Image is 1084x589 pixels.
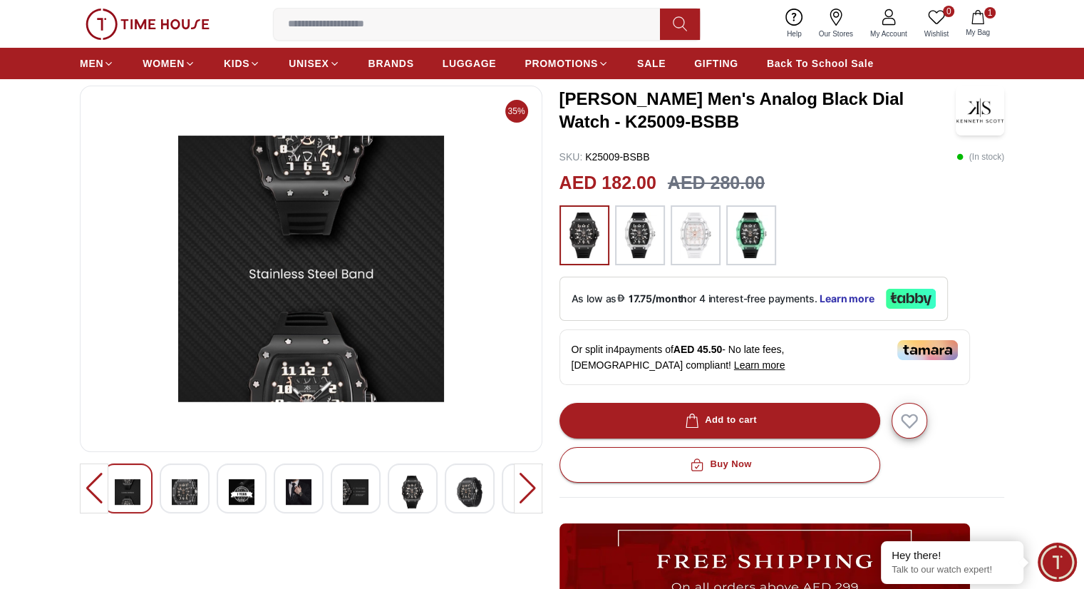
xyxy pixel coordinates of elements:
[956,150,1004,164] p: ( In stock )
[457,476,482,508] img: Kenneth Scott Men's Analog Black Dial Watch - K25009-BSBB
[637,56,666,71] span: SALE
[622,212,658,258] img: ...
[559,170,656,197] h2: AED 182.00
[224,51,260,76] a: KIDS
[916,6,957,42] a: 0Wishlist
[1038,543,1077,582] div: Chat Widget
[525,51,609,76] a: PROMOTIONS
[767,51,874,76] a: Back To School Sale
[92,98,530,440] img: Kenneth Scott Men's Analog Black Dial Watch - K25009-BSBB
[143,51,195,76] a: WOMEN
[984,7,996,19] span: 1
[80,56,103,71] span: MEN
[960,27,996,38] span: My Bag
[559,150,650,164] p: K25009-BSBB
[892,548,1013,563] div: Hey there!
[224,56,249,71] span: KIDS
[892,564,1013,576] p: Talk to our watch expert!
[289,51,339,76] a: UNISEX
[559,88,956,133] h3: [PERSON_NAME] Men's Analog Black Dial Watch - K25009-BSBB
[559,447,880,483] button: Buy Now
[525,56,598,71] span: PROMOTIONS
[919,29,954,39] span: Wishlist
[694,56,738,71] span: GIFTING
[694,51,738,76] a: GIFTING
[443,51,497,76] a: LUGGAGE
[559,151,583,163] span: SKU :
[143,56,185,71] span: WOMEN
[400,476,425,508] img: Kenneth Scott Men's Analog Black Dial Watch - K25009-BSBB
[289,56,329,71] span: UNISEX
[368,56,414,71] span: BRANDS
[687,456,751,473] div: Buy Now
[956,86,1004,135] img: Kenneth Scott Men's Analog Black Dial Watch - K25009-BSBB
[86,9,210,40] img: ...
[80,51,114,76] a: MEN
[172,476,197,508] img: Kenneth Scott Men's Analog Black Dial Watch - K25009-BSBB
[637,51,666,76] a: SALE
[734,359,785,371] span: Learn more
[943,6,954,17] span: 0
[813,29,859,39] span: Our Stores
[810,6,862,42] a: Our Stores
[767,56,874,71] span: Back To School Sale
[668,170,765,197] h3: AED 280.00
[368,51,414,76] a: BRANDS
[678,212,713,258] img: ...
[682,412,757,429] div: Add to cart
[957,7,998,41] button: 1My Bag
[559,329,970,385] div: Or split in 4 payments of - No late fees, [DEMOGRAPHIC_DATA] compliant!
[115,476,140,508] img: Kenneth Scott Men's Analog Black Dial Watch - K25009-BSBB
[286,476,311,508] img: Kenneth Scott Men's Analog Black Dial Watch - K25009-BSBB
[567,212,602,258] img: ...
[673,344,722,355] span: AED 45.50
[781,29,807,39] span: Help
[343,476,368,508] img: Kenneth Scott Men's Analog Black Dial Watch - K25009-BSBB
[733,212,769,258] img: ...
[559,403,880,439] button: Add to cart
[864,29,913,39] span: My Account
[229,476,254,508] img: Kenneth Scott Men's Analog Black Dial Watch - K25009-BSBB
[505,100,528,123] span: 35%
[897,340,958,360] img: Tamara
[443,56,497,71] span: LUGGAGE
[778,6,810,42] a: Help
